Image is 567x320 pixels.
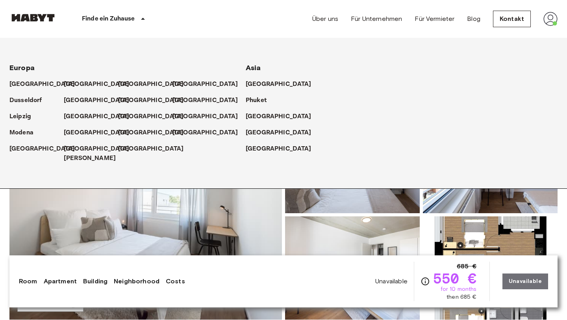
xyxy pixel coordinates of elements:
[9,144,75,154] p: [GEOGRAPHIC_DATA]
[9,96,50,105] a: Dusseldorf
[64,80,137,89] a: [GEOGRAPHIC_DATA]
[441,285,477,293] span: for 10 months
[172,96,238,105] p: [GEOGRAPHIC_DATA]
[118,96,192,105] a: [GEOGRAPHIC_DATA]
[457,262,477,271] span: 685 €
[64,112,137,121] a: [GEOGRAPHIC_DATA]
[543,12,558,26] img: avatar
[118,128,192,138] a: [GEOGRAPHIC_DATA]
[421,277,430,286] svg: Check cost overview for full price breakdown. Please note that discounts apply to new joiners onl...
[118,144,192,154] a: [GEOGRAPHIC_DATA]
[9,110,282,320] img: Marketing picture of unit DE-04-037-003-02Q
[118,80,184,89] p: [GEOGRAPHIC_DATA]
[64,96,130,105] p: [GEOGRAPHIC_DATA]
[285,216,420,320] img: Picture of unit DE-04-037-003-02Q
[246,128,319,138] a: [GEOGRAPHIC_DATA]
[9,112,39,121] a: Leipzig
[118,128,184,138] p: [GEOGRAPHIC_DATA]
[9,128,33,138] p: Modena
[246,96,267,105] p: Phuket
[64,144,137,163] a: [GEOGRAPHIC_DATA][PERSON_NAME]
[64,128,130,138] p: [GEOGRAPHIC_DATA]
[64,144,130,163] p: [GEOGRAPHIC_DATA][PERSON_NAME]
[423,216,558,320] img: Picture of unit DE-04-037-003-02Q
[312,14,338,24] a: Über uns
[172,112,238,121] p: [GEOGRAPHIC_DATA]
[172,80,238,89] p: [GEOGRAPHIC_DATA]
[83,277,107,286] a: Building
[172,128,246,138] a: [GEOGRAPHIC_DATA]
[246,128,311,138] p: [GEOGRAPHIC_DATA]
[82,14,135,24] p: Finde ein Zuhause
[64,128,137,138] a: [GEOGRAPHIC_DATA]
[9,63,35,72] span: Europa
[172,112,246,121] a: [GEOGRAPHIC_DATA]
[19,277,37,286] a: Room
[246,63,261,72] span: Asia
[118,112,184,121] p: [GEOGRAPHIC_DATA]
[246,80,311,89] p: [GEOGRAPHIC_DATA]
[415,14,454,24] a: Für Vermieter
[246,144,311,154] p: [GEOGRAPHIC_DATA]
[172,128,238,138] p: [GEOGRAPHIC_DATA]
[166,277,185,286] a: Costs
[44,277,77,286] a: Apartment
[64,96,137,105] a: [GEOGRAPHIC_DATA]
[172,80,246,89] a: [GEOGRAPHIC_DATA]
[9,112,31,121] p: Leipzig
[246,112,311,121] p: [GEOGRAPHIC_DATA]
[351,14,402,24] a: Für Unternehmen
[9,144,83,154] a: [GEOGRAPHIC_DATA]
[447,293,477,301] span: then 685 €
[9,80,75,89] p: [GEOGRAPHIC_DATA]
[246,80,319,89] a: [GEOGRAPHIC_DATA]
[467,14,480,24] a: Blog
[114,277,159,286] a: Neighborhood
[9,80,83,89] a: [GEOGRAPHIC_DATA]
[64,80,130,89] p: [GEOGRAPHIC_DATA]
[246,96,274,105] a: Phuket
[118,144,184,154] p: [GEOGRAPHIC_DATA]
[9,14,57,22] img: Habyt
[118,80,192,89] a: [GEOGRAPHIC_DATA]
[375,277,408,286] span: Unavailable
[172,96,246,105] a: [GEOGRAPHIC_DATA]
[118,96,184,105] p: [GEOGRAPHIC_DATA]
[493,11,531,27] a: Kontakt
[118,112,192,121] a: [GEOGRAPHIC_DATA]
[64,112,130,121] p: [GEOGRAPHIC_DATA]
[246,112,319,121] a: [GEOGRAPHIC_DATA]
[246,144,319,154] a: [GEOGRAPHIC_DATA]
[9,96,42,105] p: Dusseldorf
[9,128,41,138] a: Modena
[433,271,477,285] span: 550 €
